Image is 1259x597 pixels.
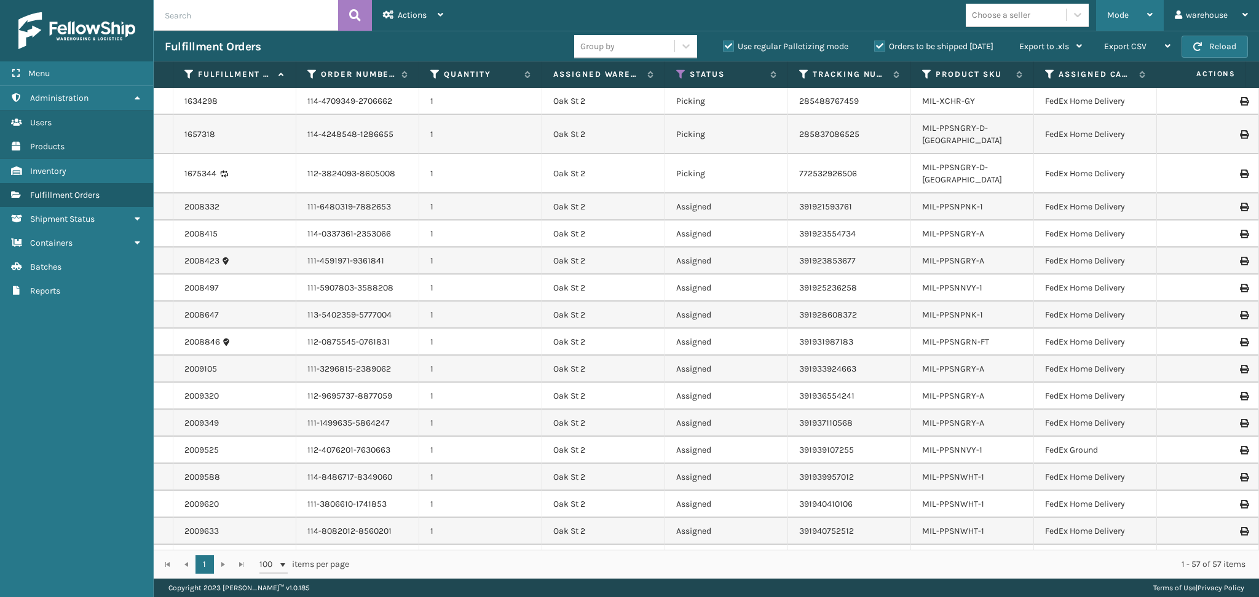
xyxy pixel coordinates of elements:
[184,363,217,375] a: 2009105
[1034,88,1157,115] td: FedEx Home Delivery
[922,391,984,401] a: MIL-PPSNGRY-A
[1034,356,1157,383] td: FedEx Home Delivery
[419,329,542,356] td: 1
[419,220,542,248] td: 1
[1240,170,1247,178] i: Print Label
[922,123,1002,146] a: MIL-PPSNGRY-D-[GEOGRAPHIC_DATA]
[296,383,419,410] td: 112-9695737-8877059
[30,286,60,296] span: Reports
[296,275,419,302] td: 111-5907803-3588208
[665,248,788,275] td: Assigned
[665,154,788,193] td: Picking
[366,558,1245,571] div: 1 - 57 of 57 items
[922,472,984,482] a: MIL-PPSNWHT-1
[1034,302,1157,329] td: FedEx Home Delivery
[542,88,665,115] td: Oak St 2
[799,129,859,139] a: 285837086525
[184,309,219,321] a: 2008647
[419,410,542,437] td: 1
[665,464,788,491] td: Assigned
[1240,527,1247,536] i: Print Label
[922,201,983,212] a: MIL-PPSNPNK-1
[184,201,219,213] a: 2008332
[922,337,989,347] a: MIL-PPSNGRN-FT
[1034,193,1157,220] td: FedEx Home Delivery
[542,383,665,410] td: Oak St 2
[419,464,542,491] td: 1
[922,499,984,509] a: MIL-PPSNWHT-1
[419,154,542,193] td: 1
[665,220,788,248] td: Assigned
[296,248,419,275] td: 111-4591971-9361841
[296,356,419,383] td: 111-3296815-2389062
[799,310,857,320] a: 391928608372
[28,68,50,79] span: Menu
[184,444,219,456] a: 2009525
[1240,365,1247,373] i: Print Label
[1034,248,1157,275] td: FedEx Home Delivery
[296,410,419,437] td: 111-1499635-5864247
[1240,446,1247,455] i: Print Label
[184,417,219,429] a: 2009349
[419,491,542,518] td: 1
[30,141,65,152] span: Products
[184,255,219,267] a: 2008423
[296,88,419,115] td: 114-4709349-2706662
[665,193,788,220] td: Assigned
[799,96,859,106] a: 285488767459
[419,518,542,545] td: 1
[184,128,215,141] a: 1657318
[1034,329,1157,356] td: FedEx Home Delivery
[542,302,665,329] td: Oak St 2
[1240,500,1247,509] i: Print Label
[1240,284,1247,292] i: Print Label
[1240,203,1247,211] i: Print Label
[296,518,419,545] td: 114-8082012-8560201
[1034,115,1157,154] td: FedEx Home Delivery
[922,256,984,266] a: MIL-PPSNGRY-A
[419,383,542,410] td: 1
[184,95,218,107] a: 1634298
[1240,392,1247,400] i: Print Label
[1240,257,1247,265] i: Print Label
[195,555,214,574] a: 1
[922,418,984,428] a: MIL-PPSNGRY-A
[259,555,349,574] span: items per page
[30,262,61,272] span: Batches
[296,464,419,491] td: 114-8486717-8349060
[665,88,788,115] td: Picking
[1198,583,1244,592] a: Privacy Policy
[665,518,788,545] td: Assigned
[259,558,278,571] span: 100
[972,9,1030,21] div: Choose a seller
[296,115,419,154] td: 114-4248548-1286655
[922,445,982,455] a: MIL-PPSNNVY-1
[296,302,419,329] td: 113-5402359-5777004
[296,193,419,220] td: 111-6480319-7882653
[1034,410,1157,437] td: FedEx Home Delivery
[184,282,219,294] a: 2008497
[1240,130,1247,139] i: Print Label
[1034,220,1157,248] td: FedEx Home Delivery
[542,491,665,518] td: Oak St 2
[296,545,419,572] td: 111-1317687-2343449
[1034,383,1157,410] td: FedEx Home Delivery
[553,69,641,80] label: Assigned Warehouse
[665,437,788,464] td: Assigned
[665,115,788,154] td: Picking
[1182,36,1248,58] button: Reload
[419,115,542,154] td: 1
[542,410,665,437] td: Oak St 2
[922,526,984,536] a: MIL-PPSNWHT-1
[30,238,73,248] span: Containers
[542,464,665,491] td: Oak St 2
[1104,41,1147,52] span: Export CSV
[542,193,665,220] td: Oak St 2
[184,471,220,483] a: 2009588
[542,115,665,154] td: Oak St 2
[1107,10,1129,20] span: Mode
[30,214,95,224] span: Shipment Status
[1240,311,1247,319] i: Print Label
[799,418,853,428] a: 391937110568
[665,329,788,356] td: Assigned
